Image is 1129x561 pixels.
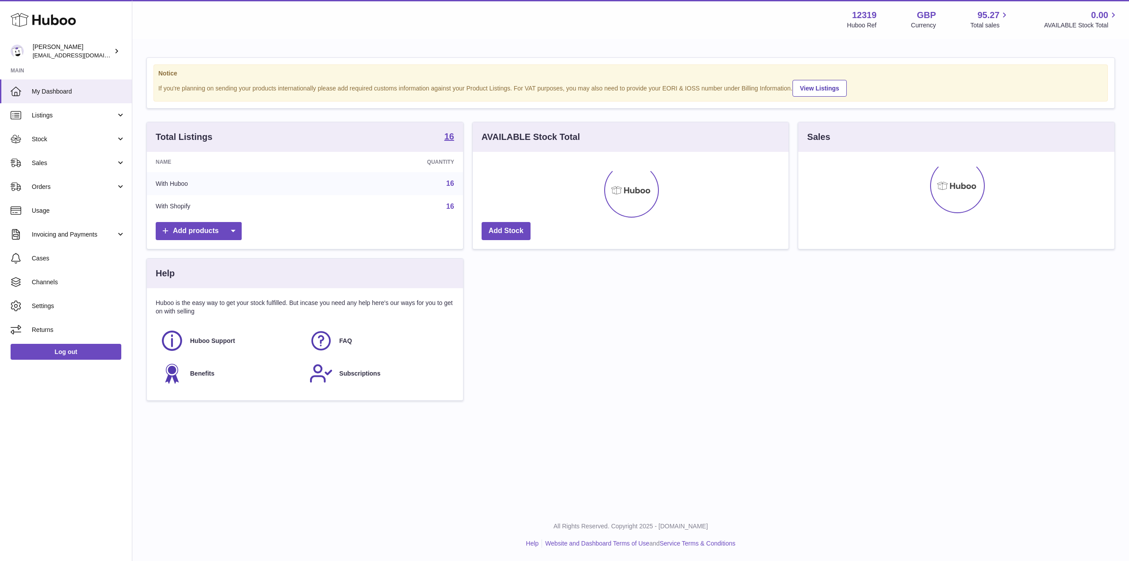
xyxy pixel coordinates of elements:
span: FAQ [339,337,352,345]
span: Cases [32,254,125,263]
span: Returns [32,326,125,334]
span: Settings [32,302,125,310]
span: Huboo Support [190,337,235,345]
span: Listings [32,111,116,120]
th: Quantity [317,152,463,172]
a: 0.00 AVAILABLE Stock Total [1044,9,1118,30]
img: davidolesinski1@gmail.com [11,45,24,58]
a: Benefits [160,361,300,385]
div: If you're planning on sending your products internationally please add required customs informati... [158,79,1103,97]
td: With Huboo [147,172,317,195]
a: Service Terms & Conditions [660,540,736,547]
a: 95.27 Total sales [970,9,1009,30]
span: Benefits [190,369,214,378]
strong: Notice [158,69,1103,78]
h3: Help [156,267,175,279]
a: Add Stock [482,222,531,240]
a: Log out [11,344,121,360]
strong: 16 [444,132,454,141]
span: Total sales [970,21,1009,30]
strong: GBP [917,9,936,21]
a: View Listings [793,80,847,97]
a: Website and Dashboard Terms of Use [545,540,649,547]
h3: Sales [807,131,830,143]
span: My Dashboard [32,87,125,96]
span: 95.27 [977,9,999,21]
span: 0.00 [1091,9,1108,21]
span: Invoicing and Payments [32,230,116,239]
a: Subscriptions [309,361,449,385]
p: Huboo is the easy way to get your stock fulfilled. But incase you need any help here's our ways f... [156,299,454,316]
span: AVAILABLE Stock Total [1044,21,1118,30]
h3: Total Listings [156,131,213,143]
a: Help [526,540,539,547]
a: FAQ [309,329,449,353]
a: 16 [446,180,454,187]
p: All Rights Reserved. Copyright 2025 - [DOMAIN_NAME] [139,522,1122,531]
span: Sales [32,159,116,167]
span: Orders [32,183,116,191]
span: Subscriptions [339,369,380,378]
li: and [542,539,735,548]
td: With Shopify [147,195,317,218]
span: Channels [32,278,125,286]
a: 16 [444,132,454,143]
div: Currency [911,21,936,30]
div: Huboo Ref [847,21,877,30]
div: [PERSON_NAME] [33,43,112,60]
span: Usage [32,207,125,215]
a: Huboo Support [160,329,300,353]
strong: 12319 [852,9,877,21]
span: Stock [32,135,116,143]
h3: AVAILABLE Stock Total [482,131,580,143]
th: Name [147,152,317,172]
span: [EMAIL_ADDRESS][DOMAIN_NAME] [33,52,130,59]
a: Add products [156,222,242,240]
a: 16 [446,203,454,210]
